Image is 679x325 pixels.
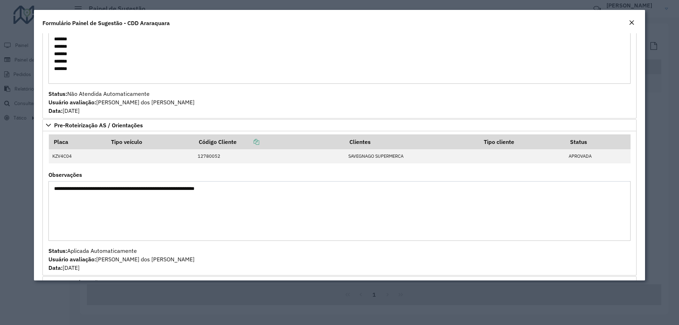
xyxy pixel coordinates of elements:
td: APROVADA [565,149,631,163]
em: Fechar [629,20,634,25]
div: Pre-Roteirização AS / Orientações [42,131,637,275]
h4: Formulário Painel de Sugestão - CDD Araraquara [42,19,170,27]
td: KZV4C04 [49,149,106,163]
span: Pre-Roteirização AS / Orientações [54,122,143,128]
a: Outras Orientações [42,276,637,288]
strong: Usuário avaliação: [48,256,96,263]
strong: Status: [48,247,67,254]
span: Outras Orientações [54,279,104,285]
strong: Status: [48,90,67,97]
th: Clientes [344,134,479,149]
a: Pre-Roteirização AS / Orientações [42,119,637,131]
th: Código Cliente [194,134,344,149]
th: Status [565,134,631,149]
th: Tipo veículo [106,134,194,149]
td: SAVEGNAGO SUPERMERCA [344,149,479,163]
button: Close [627,18,637,28]
a: Copiar [237,138,259,145]
strong: Data: [48,264,63,271]
strong: Usuário avaliação: [48,99,96,106]
label: Observações [48,170,82,179]
th: Tipo cliente [479,134,565,149]
strong: Data: [48,107,63,114]
span: Aplicada Automaticamente [PERSON_NAME] dos [PERSON_NAME] [DATE] [48,247,195,271]
td: 12780052 [194,149,344,163]
span: Não Atendida Automaticamente [PERSON_NAME] dos [PERSON_NAME] [DATE] [48,90,195,114]
th: Placa [49,134,106,149]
